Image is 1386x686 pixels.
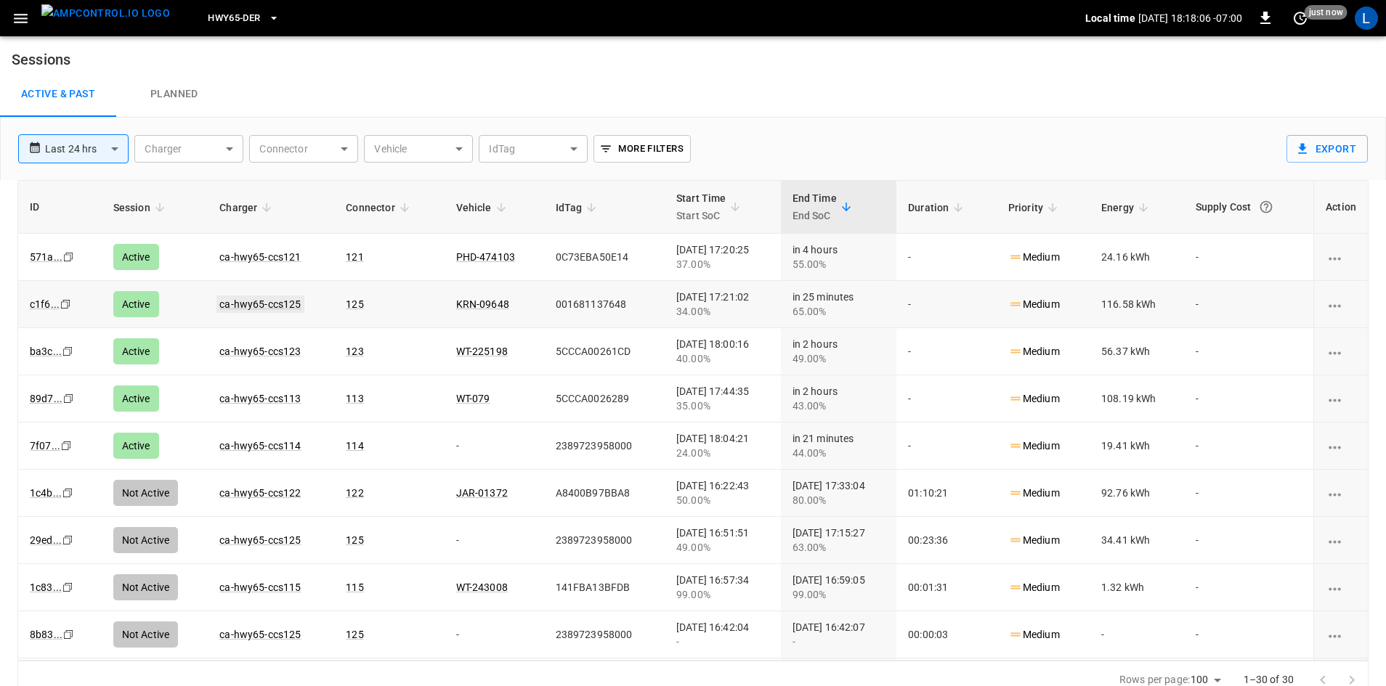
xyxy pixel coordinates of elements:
div: sessions table [17,180,1369,661]
a: 1c83... [30,581,62,593]
div: End Time [793,189,837,224]
a: 125 [346,298,363,310]
a: 125 [346,629,363,640]
p: Local time [1085,11,1135,25]
td: A8400B97BBA8 [544,470,665,517]
td: 5CCCA00261CD [544,328,665,375]
span: Energy [1101,199,1153,216]
div: copy [59,296,73,312]
td: 116.58 kWh [1090,281,1184,328]
div: Not Active [113,480,179,506]
td: - [896,328,997,375]
div: in 21 minutes [793,431,885,460]
a: 123 [346,346,363,357]
p: Medium [1008,438,1060,454]
div: 49.00% [793,351,885,366]
div: copy [62,626,76,642]
td: 1.32 kWh [1090,564,1184,611]
td: - [1184,328,1313,375]
div: 35.00% [676,399,769,413]
span: IdTag [556,199,601,216]
div: copy [62,249,76,265]
span: Start TimeStart SoC [676,189,745,224]
div: in 2 hours [793,337,885,366]
p: Medium [1008,297,1060,312]
div: charging session options [1326,580,1356,595]
td: - [1184,611,1313,658]
button: set refresh interval [1289,7,1312,30]
th: ID [18,181,102,234]
a: ba3c... [30,346,62,357]
td: 00:01:31 [896,564,997,611]
div: 65.00% [793,304,885,319]
div: 34.00% [676,304,769,319]
button: The cost of your charging session based on your supply rates [1253,194,1279,220]
div: Active [113,338,159,364]
div: Active [113,244,159,270]
div: copy [60,438,74,454]
div: - [793,634,885,649]
td: 00:23:36 [896,517,997,564]
a: WT-243008 [456,581,508,593]
td: - [445,517,544,564]
div: 80.00% [793,493,885,507]
div: [DATE] 17:20:25 [676,242,769,271]
div: [DATE] 16:42:07 [793,620,885,649]
div: charging session options [1326,391,1356,406]
span: Session [113,199,169,216]
a: ca-hwy65-ccs114 [219,440,301,452]
div: [DATE] 16:57:34 [676,573,769,602]
div: [DATE] 17:21:02 [676,290,769,319]
div: copy [61,343,76,359]
div: Not Active [113,574,179,600]
div: - [676,634,769,649]
p: Medium [1008,533,1060,548]
a: 125 [346,534,363,546]
div: in 4 hours [793,242,885,271]
a: 121 [346,251,363,263]
div: 63.00% [793,540,885,555]
td: - [896,375,997,422]
span: Vehicle [456,199,511,216]
a: ca-hwy65-ccs125 [219,629,301,640]
a: 113 [346,393,363,404]
td: 92.76 kWh [1090,470,1184,517]
td: 34.41 kWh [1090,517,1184,564]
div: copy [61,532,76,548]
div: profile-icon [1355,7,1378,30]
div: charging session options [1326,438,1356,453]
div: charging session options [1326,297,1356,311]
a: KRN-09648 [456,298,509,310]
a: ca-hwy65-ccs115 [219,581,301,593]
td: 24.16 kWh [1090,234,1184,281]
div: [DATE] 16:59:05 [793,573,885,602]
div: Last 24 hrs [45,135,129,163]
td: - [1184,281,1313,328]
span: Connector [346,199,413,216]
a: ca-hwy65-ccs125 [219,534,301,546]
td: - [896,281,997,328]
a: 1c4b... [30,487,62,499]
div: charging session options [1326,250,1356,264]
td: 56.37 kWh [1090,328,1184,375]
div: Active [113,291,159,317]
div: [DATE] 16:22:43 [676,478,769,507]
div: Not Active [113,527,179,553]
div: Start Time [676,189,726,224]
div: copy [62,391,76,407]
span: Priority [1008,199,1062,216]
div: [DATE] 17:33:04 [793,478,885,507]
td: - [1184,470,1313,517]
div: Not Active [113,621,179,648]
span: Charger [219,199,276,216]
td: 141FBA13BFDB [544,564,665,611]
td: - [1184,422,1313,470]
img: ampcontrol.io logo [41,4,170,23]
p: Start SoC [676,207,726,224]
p: Medium [1008,250,1060,265]
div: 55.00% [793,257,885,271]
div: charging session options [1326,344,1356,359]
a: 122 [346,487,363,499]
div: 99.00% [793,587,885,602]
div: Active [113,433,159,459]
